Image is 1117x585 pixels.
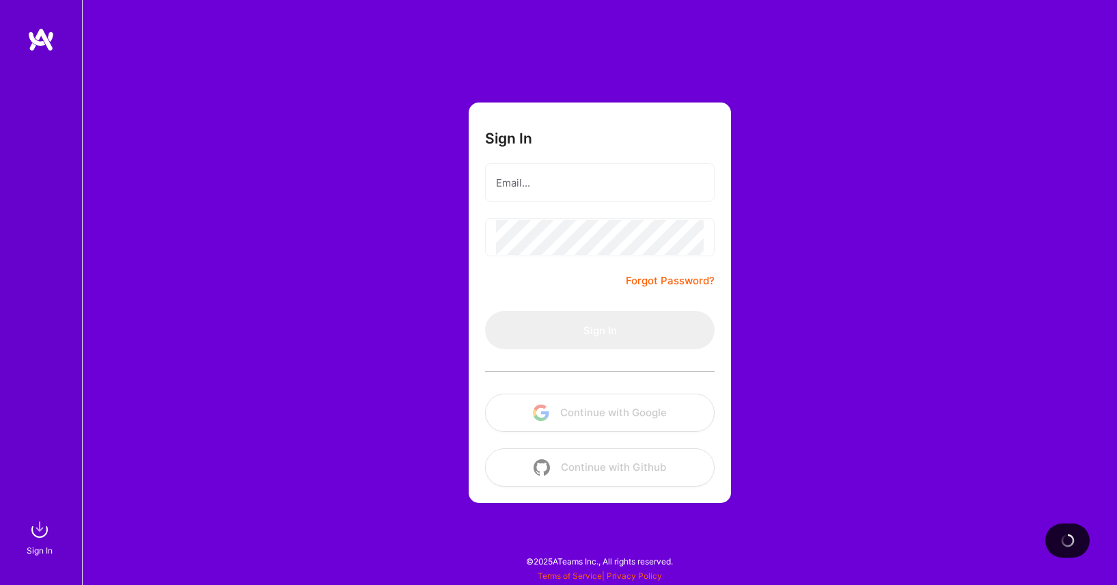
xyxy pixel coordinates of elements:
[485,311,715,349] button: Sign In
[607,571,662,581] a: Privacy Policy
[485,448,715,487] button: Continue with Github
[538,571,662,581] span: |
[26,516,53,543] img: sign in
[1058,531,1077,549] img: loading
[29,516,53,558] a: sign inSign In
[485,130,532,147] h3: Sign In
[533,405,549,421] img: icon
[27,27,55,52] img: logo
[626,273,715,289] a: Forgot Password?
[82,544,1117,578] div: © 2025 ATeams Inc., All rights reserved.
[538,571,602,581] a: Terms of Service
[534,459,550,476] img: icon
[27,543,53,558] div: Sign In
[485,394,715,432] button: Continue with Google
[496,165,704,200] input: Email...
